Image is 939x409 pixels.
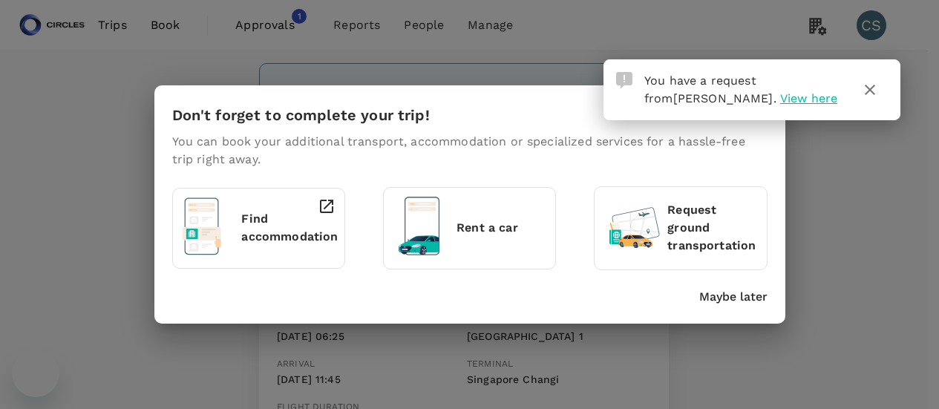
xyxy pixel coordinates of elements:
[667,201,757,255] p: Request ground transportation
[172,133,768,168] p: You can book your additional transport, accommodation or specialized services for a hassle-free t...
[616,72,632,88] img: Approval Request
[644,73,776,105] span: You have a request from .
[172,103,430,127] h6: Don't forget to complete your trip!
[457,219,546,237] p: Rent a car
[699,288,768,306] button: Maybe later
[241,210,338,246] p: Find accommodation
[673,91,773,105] span: [PERSON_NAME]
[780,91,837,105] span: View here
